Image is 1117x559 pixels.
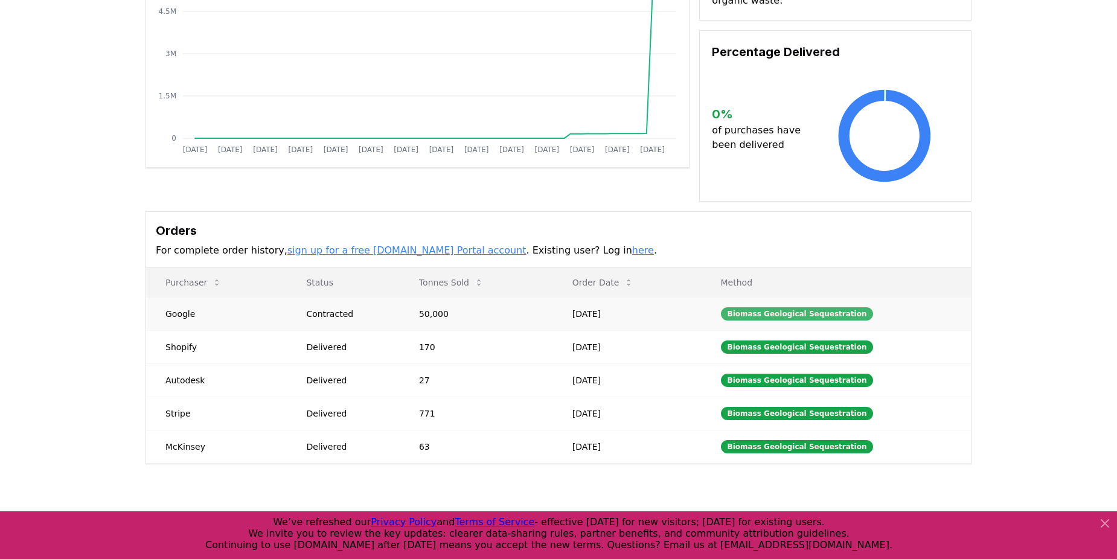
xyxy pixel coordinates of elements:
a: sign up for a free [DOMAIN_NAME] Portal account [287,244,526,256]
tspan: [DATE] [640,145,665,154]
tspan: [DATE] [394,145,418,154]
div: Biomass Geological Sequestration [721,440,874,453]
td: 50,000 [400,297,553,330]
div: Biomass Geological Sequestration [721,340,874,354]
td: [DATE] [553,330,702,363]
div: Delivered [306,374,390,386]
td: Stripe [146,397,287,430]
p: For complete order history, . Existing user? Log in . [156,243,961,258]
tspan: [DATE] [605,145,630,154]
tspan: [DATE] [253,145,278,154]
tspan: [DATE] [499,145,524,154]
div: Contracted [306,308,390,320]
h3: Percentage Delivered [712,43,959,61]
div: Delivered [306,407,390,420]
td: [DATE] [553,297,702,330]
a: here [632,244,654,256]
div: Biomass Geological Sequestration [721,374,874,387]
tspan: 1.5M [159,92,176,100]
td: 170 [400,330,553,363]
td: Google [146,297,287,330]
td: Autodesk [146,363,287,397]
div: Delivered [306,341,390,353]
tspan: [DATE] [324,145,348,154]
td: [DATE] [553,397,702,430]
tspan: [DATE] [429,145,454,154]
tspan: [DATE] [359,145,383,154]
td: [DATE] [553,430,702,463]
td: 771 [400,397,553,430]
button: Purchaser [156,270,231,295]
div: Delivered [306,441,390,453]
button: Tonnes Sold [409,270,493,295]
td: Shopify [146,330,287,363]
tspan: [DATE] [534,145,559,154]
h3: Orders [156,222,961,240]
td: McKinsey [146,430,287,463]
h3: 0 % [712,105,810,123]
p: Status [296,276,390,289]
tspan: [DATE] [183,145,208,154]
tspan: [DATE] [289,145,313,154]
td: 63 [400,430,553,463]
tspan: 0 [171,134,176,142]
tspan: 4.5M [159,7,176,16]
tspan: [DATE] [570,145,595,154]
div: Biomass Geological Sequestration [721,407,874,420]
td: 27 [400,363,553,397]
tspan: [DATE] [464,145,489,154]
div: Biomass Geological Sequestration [721,307,874,321]
p: Method [711,276,961,289]
button: Order Date [563,270,644,295]
td: [DATE] [553,363,702,397]
tspan: [DATE] [218,145,243,154]
tspan: 3M [165,50,176,58]
p: of purchases have been delivered [712,123,810,152]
